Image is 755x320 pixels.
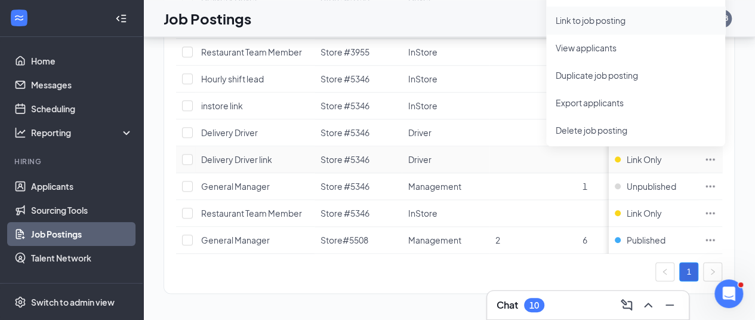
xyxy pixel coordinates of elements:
[164,8,251,29] h1: Job Postings
[315,119,402,146] td: Store #5346
[408,127,431,138] span: Driver
[408,181,461,192] span: Management
[315,227,402,254] td: Store#5508
[201,47,302,57] span: Restaurant Team Member
[583,181,587,192] span: 1
[115,13,127,24] svg: Collapse
[655,262,674,281] li: Previous Page
[556,125,627,136] span: Delete job posting
[704,207,716,219] svg: Ellipses
[704,234,716,246] svg: Ellipses
[321,181,369,192] span: Store #5346
[31,222,133,246] a: Job Postings
[703,262,722,281] button: right
[201,154,272,165] span: Delivery Driver link
[402,39,489,66] td: InStore
[402,200,489,227] td: InStore
[315,200,402,227] td: Store #5346
[661,268,668,275] span: left
[556,15,625,26] span: Link to job posting
[556,97,624,108] span: Export applicants
[556,42,617,53] span: View applicants
[201,181,270,192] span: General Manager
[321,127,369,138] span: Store #5346
[321,73,369,84] span: Store #5346
[704,153,716,165] svg: Ellipses
[14,127,26,139] svg: Analysis
[641,298,655,312] svg: ChevronUp
[321,47,369,57] span: Store #3955
[627,153,662,165] span: Link Only
[14,282,131,292] div: Team Management
[201,73,264,84] span: Hourly shift lead
[31,73,133,97] a: Messages
[201,127,258,138] span: Delivery Driver
[315,93,402,119] td: Store #5346
[704,180,716,192] svg: Ellipses
[495,235,500,245] span: 2
[529,300,539,310] div: 10
[408,47,437,57] span: InStore
[408,73,437,84] span: InStore
[679,262,698,281] li: 1
[497,299,518,312] h3: Chat
[408,154,431,165] span: Driver
[703,262,722,281] li: Next Page
[31,127,134,139] div: Reporting
[627,180,676,192] span: Unpublished
[31,97,133,121] a: Scheduling
[402,173,489,200] td: Management
[201,100,243,111] span: instore link
[408,235,461,245] span: Management
[402,93,489,119] td: InStore
[31,246,133,270] a: Talent Network
[627,207,662,219] span: Link Only
[201,208,302,219] span: Restaurant Team Member
[315,39,402,66] td: Store #3955
[31,198,133,222] a: Sourcing Tools
[639,296,658,315] button: ChevronUp
[620,298,634,312] svg: ComposeMessage
[402,146,489,173] td: Driver
[556,70,638,81] span: Duplicate job posting
[662,298,677,312] svg: Minimize
[408,100,437,111] span: InStore
[680,263,698,281] a: 1
[402,227,489,254] td: Management
[321,235,368,245] span: Store#5508
[627,234,665,246] span: Published
[583,235,587,245] span: 6
[660,296,679,315] button: Minimize
[31,49,133,73] a: Home
[31,174,133,198] a: Applicants
[315,173,402,200] td: Store #5346
[201,235,270,245] span: General Manager
[321,154,369,165] span: Store #5346
[655,262,674,281] button: left
[617,296,636,315] button: ComposeMessage
[13,12,25,24] svg: WorkstreamLogo
[315,66,402,93] td: Store #5346
[315,146,402,173] td: Store #5346
[714,279,743,308] iframe: Intercom live chat
[402,119,489,146] td: Driver
[321,208,369,219] span: Store #5346
[408,208,437,219] span: InStore
[709,268,716,275] span: right
[402,66,489,93] td: InStore
[14,296,26,308] svg: Settings
[31,296,115,308] div: Switch to admin view
[14,156,131,167] div: Hiring
[321,100,369,111] span: Store #5346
